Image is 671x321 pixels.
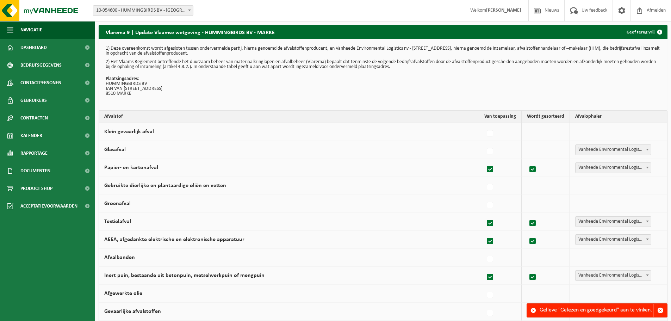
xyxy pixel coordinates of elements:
span: 10-954600 - HUMMINGBIRDS BV - KORTRIJK [93,5,193,16]
label: Inert puin, bestaande uit betonpuin, metselwerkpuin of mengpuin [104,273,265,278]
span: Vanheede Environmental Logistics [575,162,651,173]
a: Geef terug vrij [621,25,667,39]
span: Vanheede Environmental Logistics [576,271,651,280]
span: Product Shop [20,180,52,197]
span: Vanheede Environmental Logistics [575,216,651,227]
span: Gebruikers [20,92,47,109]
strong: Plaatsingsadres: [106,76,139,81]
span: Vanheede Environmental Logistics [575,270,651,281]
label: Klein gevaarlijk afval [104,129,154,135]
span: Documenten [20,162,50,180]
label: Papier- en kartonafval [104,165,158,171]
span: Vanheede Environmental Logistics [576,235,651,245]
th: Afvalstof [99,111,479,123]
th: Van toepassing [479,111,522,123]
span: Bedrijfsgegevens [20,56,62,74]
label: Glasafval [104,147,126,153]
span: Kalender [20,127,42,144]
span: Contactpersonen [20,74,61,92]
label: Afgewerkte olie [104,291,142,296]
span: Vanheede Environmental Logistics [576,217,651,227]
div: Gelieve "Gelezen en goedgekeurd" aan te vinken. [540,304,653,317]
p: 2) Het Vlaams Reglement betreffende het duurzaam beheer van materiaalkringlopen en afvalbeheer (V... [106,60,660,69]
label: AEEA, afgedankte elektrische en elektronische apparatuur [104,237,244,242]
th: Afvalophaler [570,111,667,123]
th: Wordt gesorteerd [522,111,570,123]
span: Contracten [20,109,48,127]
strong: [PERSON_NAME] [486,8,521,13]
span: Dashboard [20,39,47,56]
span: Acceptatievoorwaarden [20,197,77,215]
label: Afvalbanden [104,255,135,260]
span: Vanheede Environmental Logistics [576,145,651,155]
h2: Vlarema 9 | Update Vlaamse wetgeving - HUMMINGBIRDS BV - MARKE [99,25,282,39]
span: Vanheede Environmental Logistics [576,163,651,173]
label: Groenafval [104,201,131,206]
span: Navigatie [20,21,42,39]
label: Textielafval [104,219,131,224]
span: Rapportage [20,144,48,162]
label: Gevaarlijke afvalstoffen [104,309,161,314]
span: Vanheede Environmental Logistics [575,234,651,245]
p: 1) Deze overeenkomst wordt afgesloten tussen ondervermelde partij, hierna genoemd de afvalstoffen... [106,46,660,56]
span: 10-954600 - HUMMINGBIRDS BV - KORTRIJK [93,6,193,16]
label: Gebruikte dierlijke en plantaardige oliën en vetten [104,183,226,189]
p: HUMMINGBIRDS BV JAN VAN [STREET_ADDRESS] 8510 MARKE [106,76,660,96]
span: Vanheede Environmental Logistics [575,144,651,155]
